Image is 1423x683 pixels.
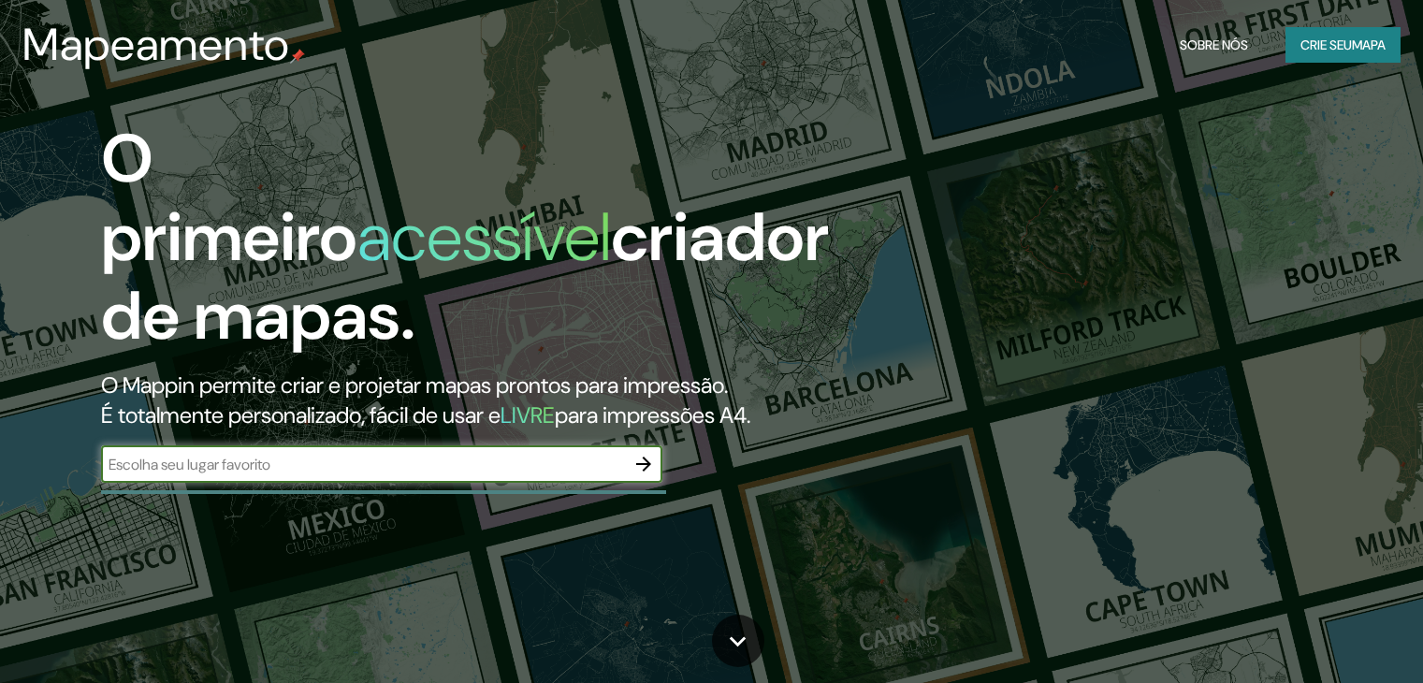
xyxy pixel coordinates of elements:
[1352,36,1386,53] font: mapa
[1172,27,1256,63] button: Sobre nós
[101,194,829,359] font: criador de mapas.
[1180,36,1248,53] font: Sobre nós
[357,194,611,281] font: acessível
[101,115,357,281] font: O primeiro
[290,49,305,64] img: pino de mapa
[501,400,555,429] font: LIVRE
[555,400,750,429] font: para impressões A4.
[22,15,290,74] font: Mapeamento
[101,454,625,475] input: Escolha seu lugar favorito
[1285,27,1401,63] button: Crie seumapa
[1300,36,1352,53] font: Crie seu
[101,371,728,400] font: O Mappin permite criar e projetar mapas prontos para impressão.
[101,400,501,429] font: É totalmente personalizado, fácil de usar e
